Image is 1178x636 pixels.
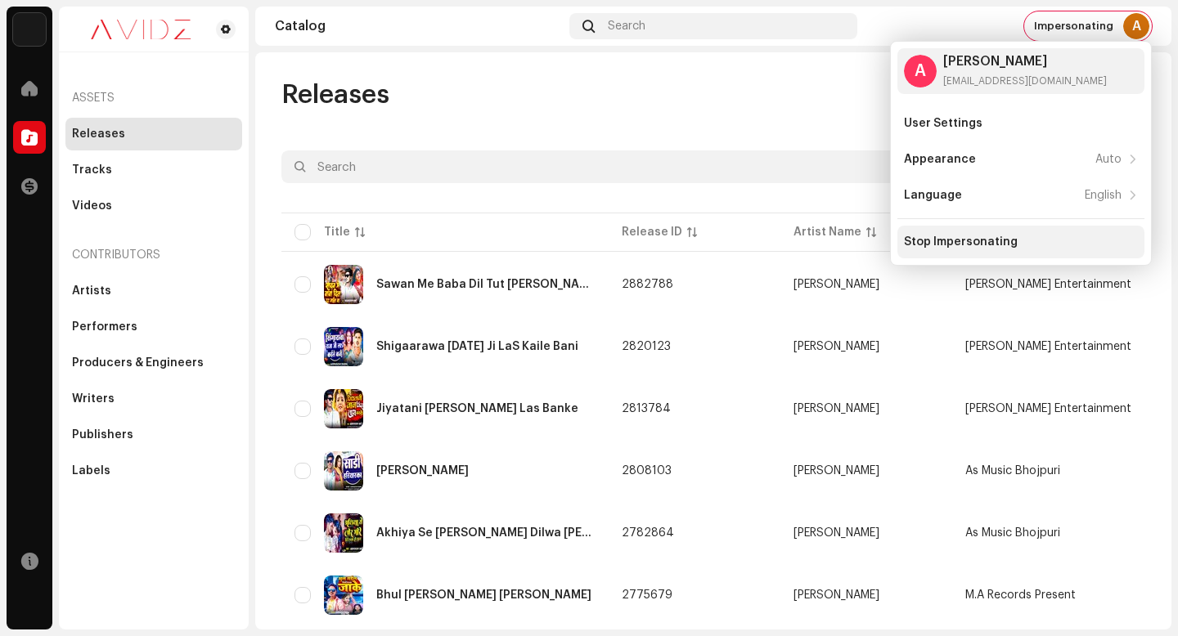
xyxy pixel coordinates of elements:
[376,279,596,290] div: Sawan Me Baba Dil Tut Gail Ba
[1034,20,1113,33] span: Impersonating
[794,341,939,352] span: Aashnarayan Sharma
[281,150,975,183] input: Search
[943,74,1107,87] div: [EMAIL_ADDRESS][DOMAIN_NAME]
[376,403,578,414] div: Jiyatani Jaan Jinda Las Banke
[965,403,1131,414] span: Aashnarayan Sharma Entertainment
[965,279,1131,290] span: Aashnarayan Sharma Entertainment
[65,154,242,186] re-m-nav-item: Tracks
[794,403,939,414] span: Aashnarayan Sharma
[324,513,363,553] img: 6814f811-1e70-470a-8be4-750e8f3fed8b
[794,279,939,290] span: Aashnarayan Sharma
[904,55,937,87] div: A
[72,20,209,39] img: 0c631eef-60b6-411a-a233-6856366a70de
[72,392,115,405] div: Writers
[1085,189,1122,202] div: English
[376,589,591,601] div: Bhul Gail Bideshwa Jake
[965,589,1076,601] span: M.A Records Present
[65,235,242,275] re-a-nav-header: Contributors
[794,224,861,240] div: Artist Name
[72,284,111,298] div: Artists
[65,311,242,343] re-m-nav-item: Performers
[943,55,1107,68] div: [PERSON_NAME]
[13,13,46,46] img: 10d72f0b-d06a-424f-aeaa-9c9f537e57b6
[794,589,939,601] span: Aashnarayan Sharma
[65,190,242,222] re-m-nav-item: Videos
[324,576,363,615] img: 0b355b57-9b9b-4acc-a694-1293eb56cf3e
[376,527,596,539] div: Akhiya Se Lor Gire Dilwa Se Khun
[622,341,671,352] span: 2820123
[897,143,1144,176] re-m-nav-item: Appearance
[324,451,363,490] img: e3322afd-449d-4682-a7f1-84ff9da65943
[622,403,671,414] span: 2813784
[376,341,578,352] div: Shigaarawa Raja Ji LaS Kaile Bani
[65,383,242,415] re-m-nav-item: Writers
[1123,13,1149,39] div: A
[72,464,110,477] div: Labels
[608,20,645,33] span: Search
[324,265,363,304] img: fa951371-92a9-42f6-b584-81cdebdb0eba
[72,428,133,441] div: Publishers
[794,465,939,477] span: Aashnarayan Sharma
[281,78,389,111] span: Releases
[65,455,242,487] re-m-nav-item: Labels
[72,356,204,370] div: Producers & Engineers
[794,465,879,477] div: [PERSON_NAME]
[622,465,672,477] span: 2808103
[897,107,1144,140] re-m-nav-item: User Settings
[794,527,879,539] div: [PERSON_NAME]
[324,224,350,240] div: Title
[794,589,879,601] div: [PERSON_NAME]
[897,179,1144,212] re-m-nav-item: Language
[622,279,673,290] span: 2882788
[65,78,242,118] re-a-nav-header: Assets
[324,327,363,366] img: 5e9e9c0b-1a21-41c5-85fc-4d2f8f2638f8
[1095,153,1122,166] div: Auto
[794,527,939,539] span: Aashnarayan Sharma
[275,20,563,33] div: Catalog
[65,275,242,307] re-m-nav-item: Artists
[904,153,976,166] div: Appearance
[72,199,112,213] div: Videos
[965,465,1060,477] span: As Music Bhojpuri
[65,347,242,379] re-m-nav-item: Producers & Engineers
[965,341,1131,352] span: Aashnarayan Sharma Entertainment
[794,403,879,414] div: [PERSON_NAME]
[904,235,1018,249] div: Stop Impersonating
[965,527,1060,539] span: As Music Bhojpuri
[897,226,1144,258] re-m-nav-item: Stop Impersonating
[324,389,363,428] img: 91552512-1ee7-42f3-9b29-7260093190ac
[72,128,125,141] div: Releases
[376,465,469,477] div: Saadi Hariyarka
[794,279,879,290] div: [PERSON_NAME]
[72,320,137,334] div: Performers
[65,419,242,451] re-m-nav-item: Publishers
[72,163,112,177] div: Tracks
[622,224,682,240] div: Release ID
[65,118,242,150] re-m-nav-item: Releases
[794,341,879,352] div: [PERSON_NAME]
[622,527,674,539] span: 2782864
[904,189,962,202] div: Language
[904,117,982,130] div: User Settings
[622,589,672,601] span: 2775679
